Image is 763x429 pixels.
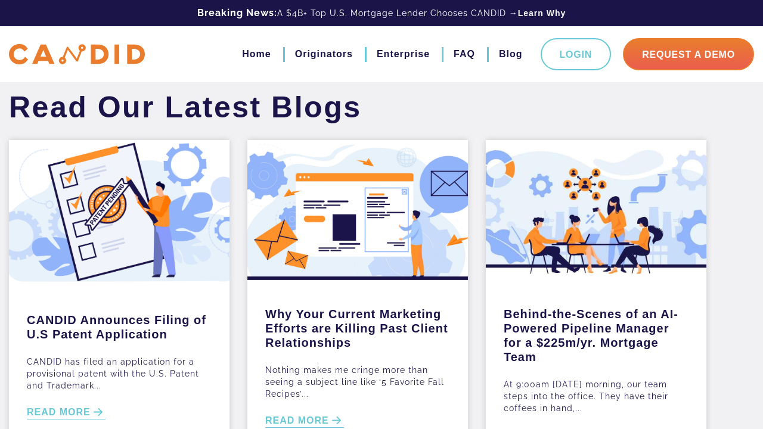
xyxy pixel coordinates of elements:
[504,301,688,364] a: Behind-the-Scenes of an AI-Powered Pipeline Manager for a $225m/yr. Mortgage Team
[504,378,688,414] p: At 9:00am [DATE] morning, our team steps into the office. They have their coffees in hand,...
[518,7,566,19] a: Learn Why
[265,414,344,428] a: READ MORE
[295,44,353,64] a: Originators
[27,406,106,419] a: READ MORE
[377,44,430,64] a: Enterprise
[27,307,212,341] a: CANDID Announces Filing of U.S Patent Application
[265,301,450,350] a: Why Your Current Marketing Efforts are Killing Past Client Relationships
[197,7,277,18] b: Breaking News:
[9,44,145,65] img: CANDID APP
[27,356,212,391] p: CANDID has filed an application for a provisional patent with the U.S. Patent and Trademark...
[454,44,475,64] a: FAQ
[242,44,271,64] a: Home
[541,38,612,70] a: Login
[265,364,450,400] p: Nothing makes me cringe more than seeing a subject line like ‘5 Favorite Fall Recipes’...
[499,44,523,64] a: Blog
[623,38,754,70] a: Request A Demo
[27,301,212,307] a: <center> CANDID Announces Filing of U.S Patent Application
